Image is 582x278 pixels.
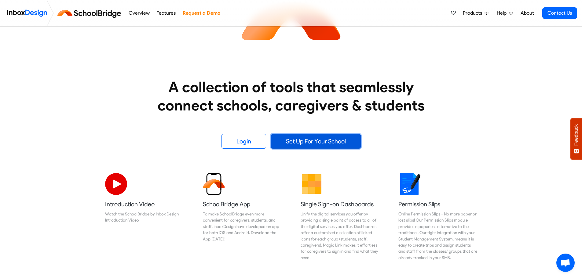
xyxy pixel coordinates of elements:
div: Unify the digital services you offer by providing a single point of access to all of the digital ... [301,211,379,261]
a: Request a Demo [181,7,222,19]
a: Permission Slips Online Permission Slips - No more paper or lost slips! ​Our Permission Slips mod... [393,168,482,265]
a: Features [155,7,178,19]
div: Online Permission Slips - No more paper or lost slips! ​Our Permission Slips module provides a pa... [398,211,477,261]
a: Help [494,7,515,19]
img: 2022_01_13_icon_grid.svg [301,173,323,195]
span: Help [497,9,509,17]
heading: A collection of tools that seamlessly connect schools, caregivers & students [146,78,436,114]
h5: Single Sign-on Dashboards [301,200,379,208]
span: Products [463,9,485,17]
a: Overview [127,7,151,19]
h5: Permission Slips [398,200,477,208]
button: Feedback - Show survey [570,118,582,160]
img: schoolbridge logo [56,6,125,20]
a: Introduction Video Watch the SchoolBridge by Inbox Design Introduction Video [100,168,189,265]
div: Watch the SchoolBridge by Inbox Design Introduction Video [105,211,184,223]
a: Single Sign-on Dashboards Unify the digital services you offer by providing a single point of acc... [296,168,384,265]
div: To make SchoolBridge even more convenient for caregivers, students, and staff, InboxDesign have d... [203,211,282,242]
a: Products [460,7,491,19]
a: Set Up For Your School [271,134,361,149]
img: 2022_01_13_icon_sb_app.svg [203,173,225,195]
a: Contact Us [542,7,577,19]
span: Feedback [573,124,579,146]
h5: Introduction Video [105,200,184,208]
div: Open chat [556,254,575,272]
h5: SchoolBridge App [203,200,282,208]
img: 2022_07_11_icon_video_playback.svg [105,173,127,195]
img: 2022_01_18_icon_signature.svg [398,173,420,195]
a: Login [221,134,266,149]
a: SchoolBridge App To make SchoolBridge even more convenient for caregivers, students, and staff, I... [198,168,287,265]
a: About [519,7,536,19]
